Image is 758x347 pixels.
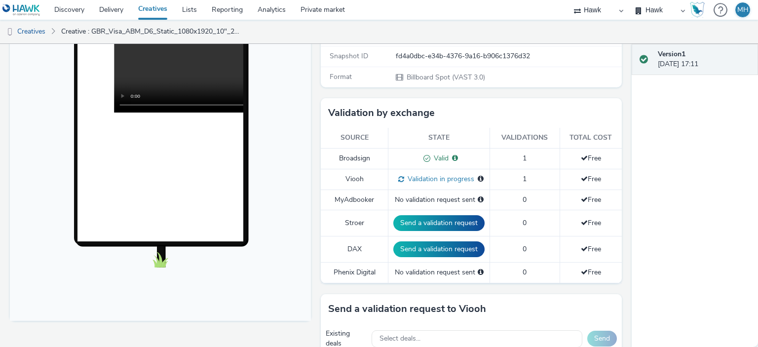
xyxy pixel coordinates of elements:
th: Validations [490,128,560,148]
a: Hawk Academy [690,2,709,18]
span: Select deals... [379,335,420,343]
span: 0 [523,244,527,254]
span: Valid [430,154,449,163]
span: Free [581,218,601,228]
td: Stroer [321,210,388,236]
h3: Send a validation request to Viooh [328,302,486,316]
span: Free [581,174,601,184]
td: Viooh [321,169,388,190]
span: Snapshot ID [330,51,368,61]
span: Format [330,72,352,81]
td: Phenix Digital [321,263,388,283]
div: MH [737,2,749,17]
th: State [388,128,490,148]
span: 0 [523,268,527,277]
img: dooh [5,27,15,37]
td: Broadsign [321,148,388,169]
button: Send a validation request [393,241,485,257]
div: fd4a0dbc-e34b-4376-9a16-b906c1376d32 [396,51,621,61]
span: Billboard Spot (VAST 3.0) [406,73,485,82]
span: 0 [523,195,527,204]
button: Send [587,331,617,347]
strong: Version 1 [658,49,685,59]
a: Creative : GBR_Visa_ABM_D6_Static_1080x1920_10"_20250808 ; LAC_MakingPayment_QR [56,20,246,43]
div: No validation request sent [393,195,485,205]
h3: Validation by exchange [328,106,435,120]
div: Please select a deal below and click on Send to send a validation request to Phenix Digital. [478,268,484,277]
td: DAX [321,236,388,263]
button: Send a validation request [393,215,485,231]
span: 1 [523,154,527,163]
span: 1 [523,174,527,184]
th: Total cost [560,128,622,148]
img: Hawk Academy [690,2,705,18]
span: Free [581,154,601,163]
td: MyAdbooker [321,190,388,210]
span: 0 [523,218,527,228]
div: Please select a deal below and click on Send to send a validation request to MyAdbooker. [478,195,484,205]
span: Free [581,195,601,204]
th: Source [321,128,388,148]
span: Validation in progress [404,174,474,184]
div: No validation request sent [393,268,485,277]
span: Free [581,244,601,254]
span: Free [581,268,601,277]
div: [DATE] 17:11 [658,49,750,70]
img: undefined Logo [2,4,40,16]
